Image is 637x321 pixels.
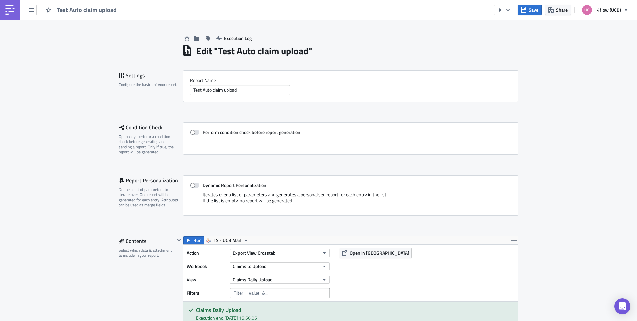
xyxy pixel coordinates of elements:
button: Hide content [175,236,183,244]
strong: Dynamic Report Personalization [203,182,266,189]
label: Filters [187,288,227,298]
button: Export View Crosstab [230,249,330,257]
button: Execution Log [213,33,255,43]
button: Run [183,236,204,244]
span: Claims to Upload [233,263,267,270]
button: Claims to Upload [230,262,330,270]
span: Open in [GEOGRAPHIC_DATA] [350,249,409,256]
div: Define a list of parameters to iterate over. One report will be generated for each entry. Attribu... [119,187,179,208]
span: TS - UCB Mail [214,236,241,244]
input: Filter1=Value1&... [230,288,330,298]
span: Save [529,6,538,13]
div: Optionally, perform a condition check before generating and sending a report. Only if true, the r... [119,134,179,155]
button: TS - UCB Mail [204,236,251,244]
span: Test Auto claim upload [57,6,117,14]
div: Contents [119,236,175,246]
div: Condition Check [119,122,183,132]
div: Select which data & attachment to include in your report. [119,248,175,258]
span: 4flow (UCB) [597,6,621,13]
h5: Claims Daily Upload [196,307,513,313]
label: Action [187,248,227,258]
button: Share [545,5,571,15]
label: View [187,275,227,285]
button: Open in [GEOGRAPHIC_DATA] [340,248,412,258]
h1: Edit " Test Auto claim upload " [196,45,312,57]
span: Share [556,6,568,13]
span: Execution Log [224,35,252,42]
div: Configure the basics of your report. [119,82,179,87]
div: Open Intercom Messenger [614,298,630,314]
button: 4flow (UCB) [578,3,632,17]
div: Iterates over a list of parameters and generates a personalised report for each entry in the list... [190,192,511,209]
label: Workbook [187,261,227,271]
img: Avatar [581,4,593,16]
span: Export View Crosstab [233,249,276,256]
span: Run [193,236,202,244]
span: Claims Daily Upload [233,276,273,283]
label: Report Nam﻿e [190,77,511,83]
img: PushMetrics [5,5,15,15]
strong: Perform condition check before report generation [203,129,300,136]
button: Save [518,5,542,15]
div: Settings [119,70,183,80]
button: Claims Daily Upload [230,276,330,284]
div: Report Personalization [119,175,183,185]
